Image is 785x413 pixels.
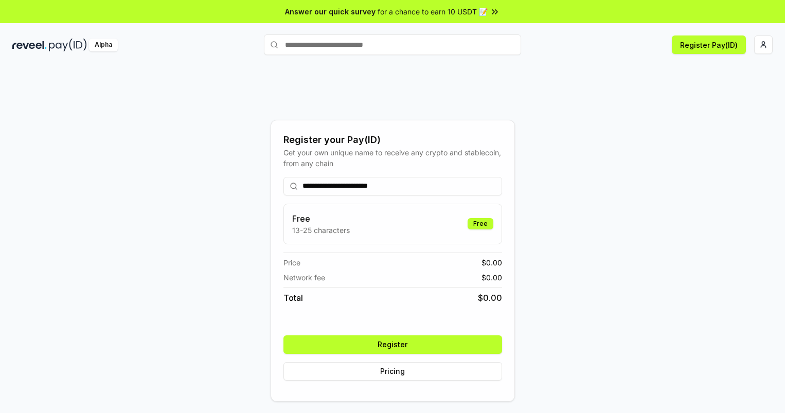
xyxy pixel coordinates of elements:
[292,212,350,225] h3: Free
[12,39,47,51] img: reveel_dark
[283,292,303,304] span: Total
[672,35,746,54] button: Register Pay(ID)
[283,147,502,169] div: Get your own unique name to receive any crypto and stablecoin, from any chain
[468,218,493,229] div: Free
[283,272,325,283] span: Network fee
[481,257,502,268] span: $ 0.00
[285,6,376,17] span: Answer our quick survey
[378,6,488,17] span: for a chance to earn 10 USDT 📝
[283,335,502,354] button: Register
[89,39,118,51] div: Alpha
[283,257,300,268] span: Price
[292,225,350,236] p: 13-25 characters
[283,133,502,147] div: Register your Pay(ID)
[283,362,502,381] button: Pricing
[481,272,502,283] span: $ 0.00
[478,292,502,304] span: $ 0.00
[49,39,87,51] img: pay_id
